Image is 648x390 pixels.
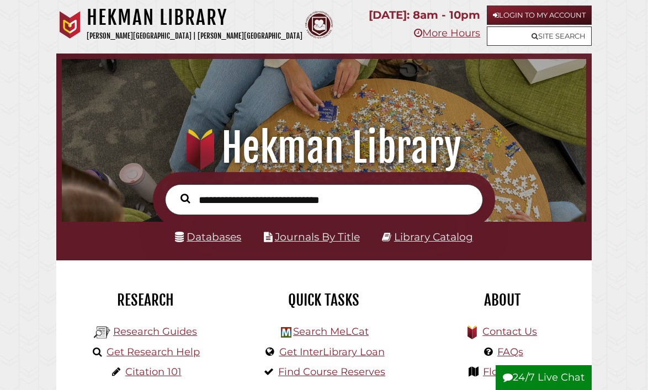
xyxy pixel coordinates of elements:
h1: Hekman Library [72,124,577,172]
a: Site Search [487,26,592,46]
p: [DATE]: 8am - 10pm [369,6,480,25]
a: Research Guides [113,325,197,338]
i: Search [180,194,190,204]
button: Search [175,191,195,206]
h2: Research [65,291,226,309]
a: Library Catalog [394,231,473,243]
a: Contact Us [482,325,537,338]
h2: About [422,291,583,309]
h2: Quick Tasks [243,291,405,309]
a: Journals By Title [275,231,360,243]
a: Citation 101 [125,366,182,378]
h1: Hekman Library [87,6,302,30]
a: FAQs [497,346,523,358]
img: Hekman Library Logo [94,324,110,341]
a: Search MeLCat [293,325,369,338]
a: Find Course Reserves [278,366,385,378]
a: Databases [175,231,241,243]
a: Floor Maps [483,366,538,378]
p: [PERSON_NAME][GEOGRAPHIC_DATA] | [PERSON_NAME][GEOGRAPHIC_DATA] [87,30,302,42]
img: Calvin University [56,11,84,39]
a: Get Research Help [107,346,200,358]
img: Calvin Theological Seminary [305,11,333,39]
a: Get InterLibrary Loan [279,346,385,358]
a: Login to My Account [487,6,592,25]
img: Hekman Library Logo [281,327,291,338]
a: More Hours [414,27,480,39]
